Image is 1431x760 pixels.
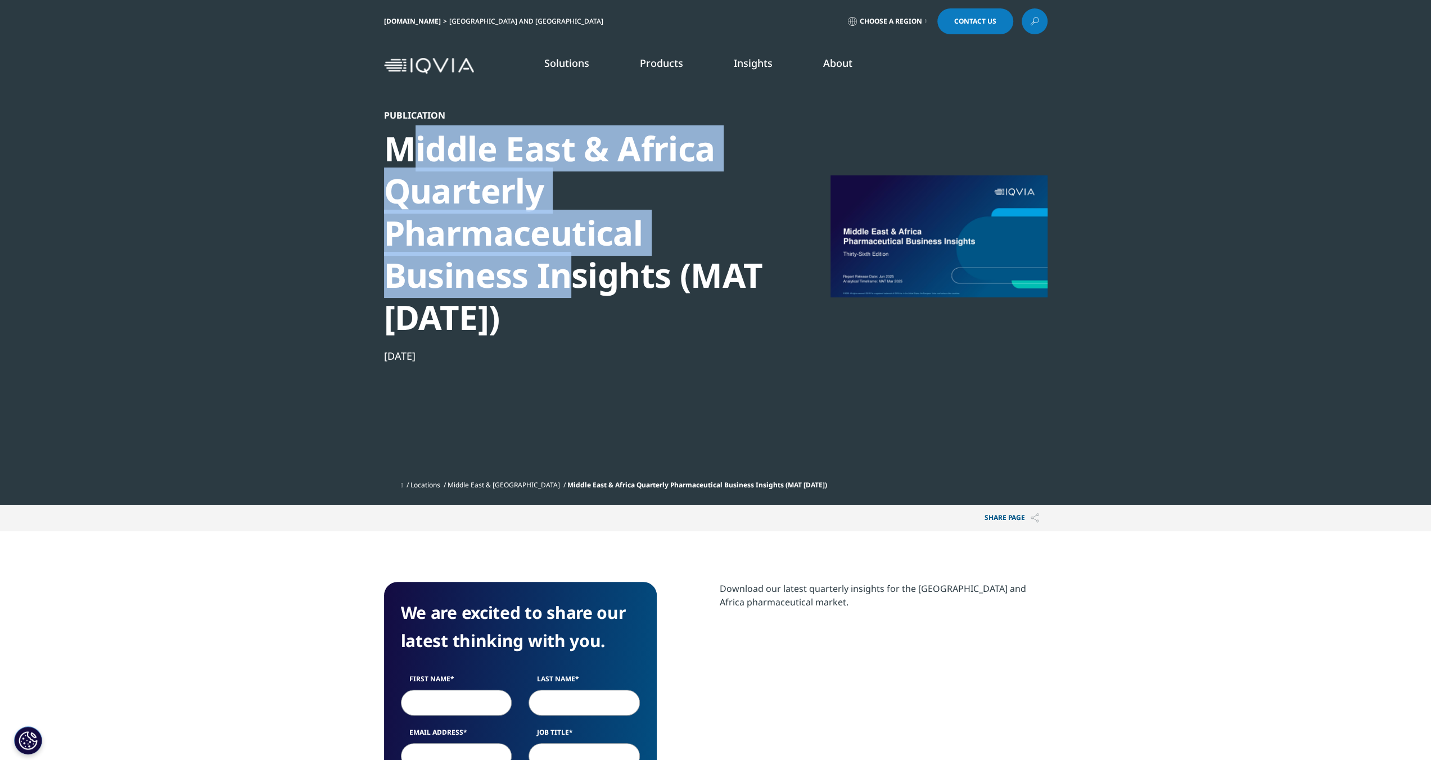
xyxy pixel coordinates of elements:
img: IQVIA Healthcare Information Technology and Pharma Clinical Research Company [384,58,474,74]
a: Locations [410,480,440,490]
div: Publication [384,110,770,121]
div: Middle East & Africa Quarterly Pharmaceutical Business Insights (MAT [DATE]) [384,128,770,338]
a: [DOMAIN_NAME] [384,16,441,26]
span: Middle East & Africa Quarterly Pharmaceutical Business Insights (MAT [DATE]) [567,480,827,490]
button: Cookies Settings [14,726,42,754]
label: Email Address [401,727,512,743]
label: First Name [401,674,512,690]
a: Contact Us [937,8,1013,34]
a: Middle East & [GEOGRAPHIC_DATA] [448,480,560,490]
button: Share PAGEShare PAGE [976,505,1048,531]
label: Last Name [529,674,640,690]
p: Share PAGE [976,505,1048,531]
a: Products [640,56,683,70]
nav: Primary [478,39,1048,92]
h4: We are excited to share our latest thinking with you. [401,599,640,655]
div: [DATE] [384,349,770,363]
a: Solutions [544,56,589,70]
a: About [823,56,852,70]
p: Download our latest quarterly insights for the [GEOGRAPHIC_DATA] and Africa pharmaceutical market. [720,582,1048,617]
a: Insights [734,56,773,70]
span: Contact Us [954,18,996,25]
span: Choose a Region [860,17,922,26]
div: [GEOGRAPHIC_DATA] and [GEOGRAPHIC_DATA] [449,17,608,26]
img: Share PAGE [1031,513,1039,523]
label: Job Title [529,727,640,743]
